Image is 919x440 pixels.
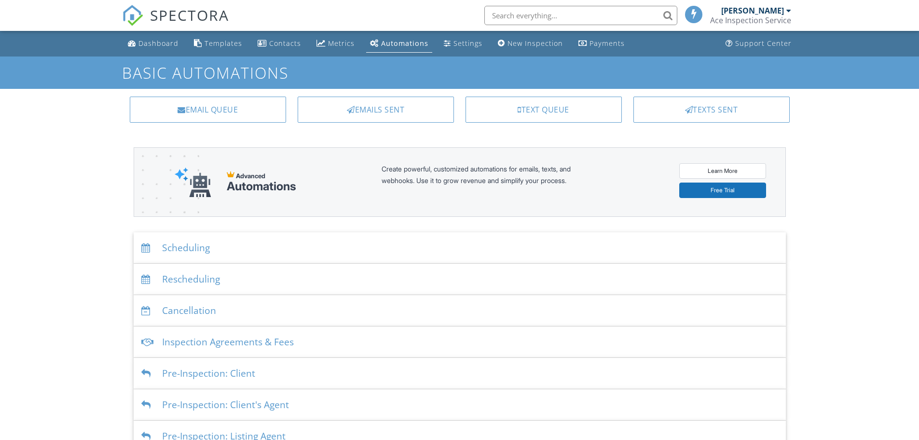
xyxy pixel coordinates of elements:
[721,6,784,15] div: [PERSON_NAME]
[735,39,792,48] div: Support Center
[130,97,286,123] a: Email Queue
[236,172,265,180] span: Advanced
[679,183,766,198] a: Free Trial
[440,35,486,53] a: Settings
[484,6,677,25] input: Search everything...
[134,295,786,326] div: Cancellation
[298,97,454,123] a: Emails Sent
[366,35,432,53] a: Automations (Basic)
[122,5,143,26] img: The Best Home Inspection Software - Spectora
[175,167,211,198] img: automations-robot-e552d721053d9e86aaf3dd9a1567a1c0d6a99a13dc70ea74ca66f792d01d7f0c.svg
[134,264,786,295] div: Rescheduling
[508,39,563,48] div: New Inspection
[190,35,246,53] a: Templates
[679,163,766,179] a: Learn More
[150,5,229,25] span: SPECTORA
[269,39,301,48] div: Contacts
[254,35,305,53] a: Contacts
[381,39,428,48] div: Automations
[122,13,229,33] a: SPECTORA
[134,389,786,421] div: Pre-Inspection: Client's Agent
[124,35,182,53] a: Dashboard
[205,39,242,48] div: Templates
[590,39,625,48] div: Payments
[494,35,567,53] a: New Inspection
[227,180,296,193] div: Automations
[138,39,178,48] div: Dashboard
[466,97,622,123] a: Text Queue
[328,39,355,48] div: Metrics
[313,35,358,53] a: Metrics
[134,232,786,264] div: Scheduling
[382,163,594,201] div: Create powerful, customized automations for emails, texts, and webhooks. Use it to grow revenue a...
[453,39,482,48] div: Settings
[575,35,629,53] a: Payments
[134,326,786,358] div: Inspection Agreements & Fees
[633,97,790,123] a: Texts Sent
[722,35,796,53] a: Support Center
[122,64,797,81] h1: Basic Automations
[710,15,791,25] div: Ace Inspection Service
[134,148,199,255] img: advanced-banner-bg-f6ff0eecfa0ee76150a1dea9fec4b49f333892f74bc19f1b897a312d7a1b2ff3.png
[134,358,786,389] div: Pre-Inspection: Client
